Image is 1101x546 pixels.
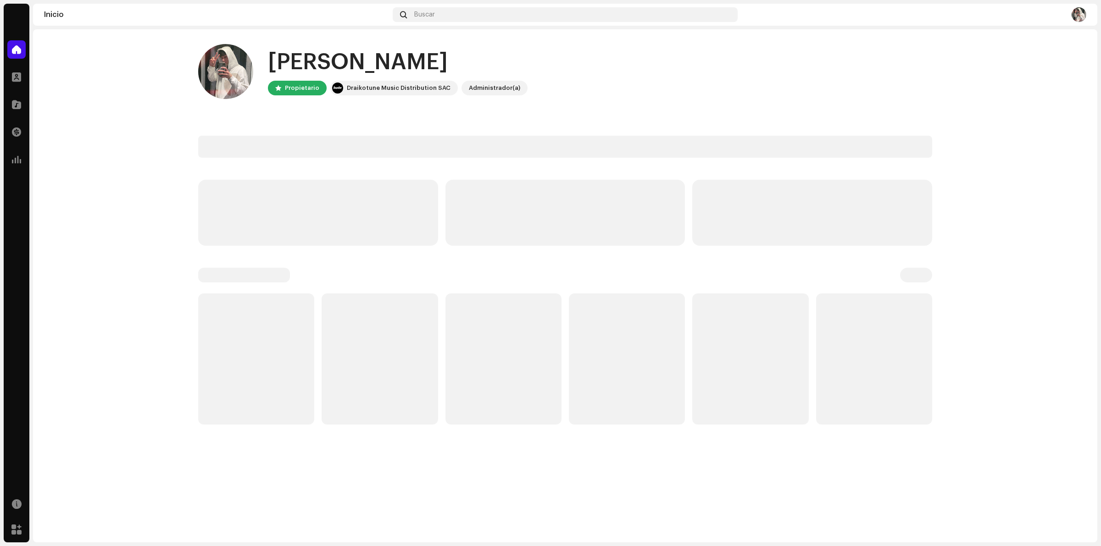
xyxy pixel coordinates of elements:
[347,83,450,94] div: Draikotune Music Distribution SAC
[469,83,520,94] div: Administrador(a)
[198,44,253,99] img: 6d691742-94c2-418a-a6e6-df06c212a6d5
[268,48,528,77] div: [PERSON_NAME]
[332,83,343,94] img: 10370c6a-d0e2-4592-b8a2-38f444b0ca44
[1072,7,1086,22] img: 6d691742-94c2-418a-a6e6-df06c212a6d5
[285,83,319,94] div: Propietario
[44,11,389,18] div: Inicio
[414,11,435,18] span: Buscar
